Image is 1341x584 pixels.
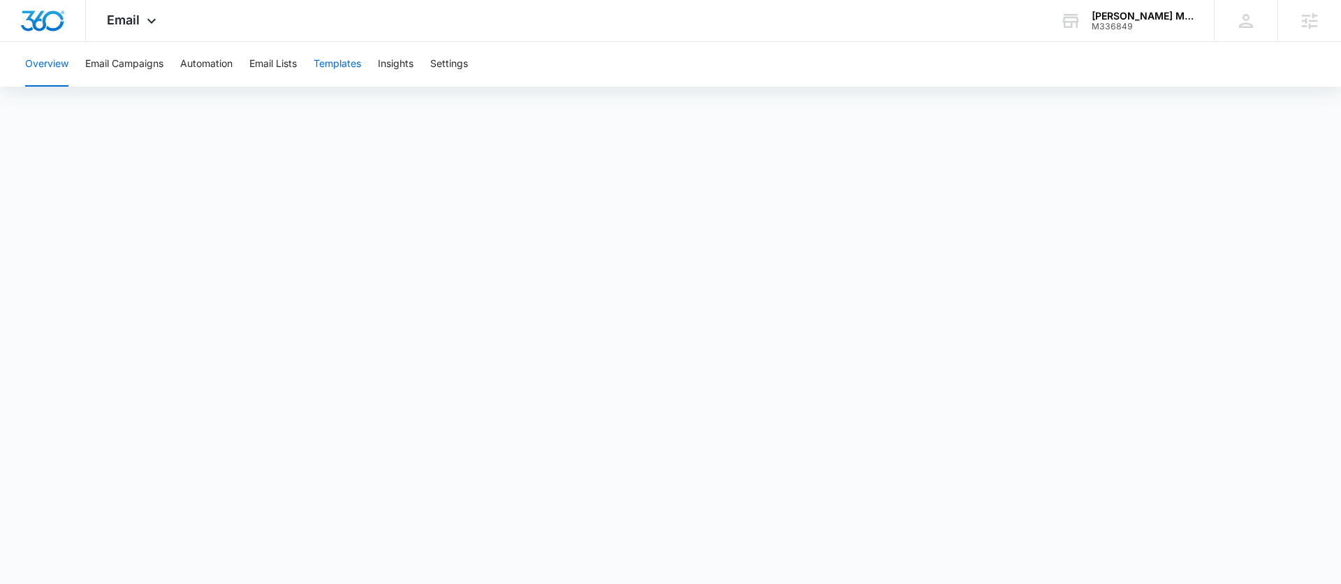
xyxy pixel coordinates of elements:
[249,42,297,87] button: Email Lists
[1092,22,1194,31] div: account id
[25,42,68,87] button: Overview
[430,42,468,87] button: Settings
[1092,10,1194,22] div: account name
[180,42,233,87] button: Automation
[378,42,413,87] button: Insights
[85,42,163,87] button: Email Campaigns
[107,13,140,27] span: Email
[314,42,361,87] button: Templates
